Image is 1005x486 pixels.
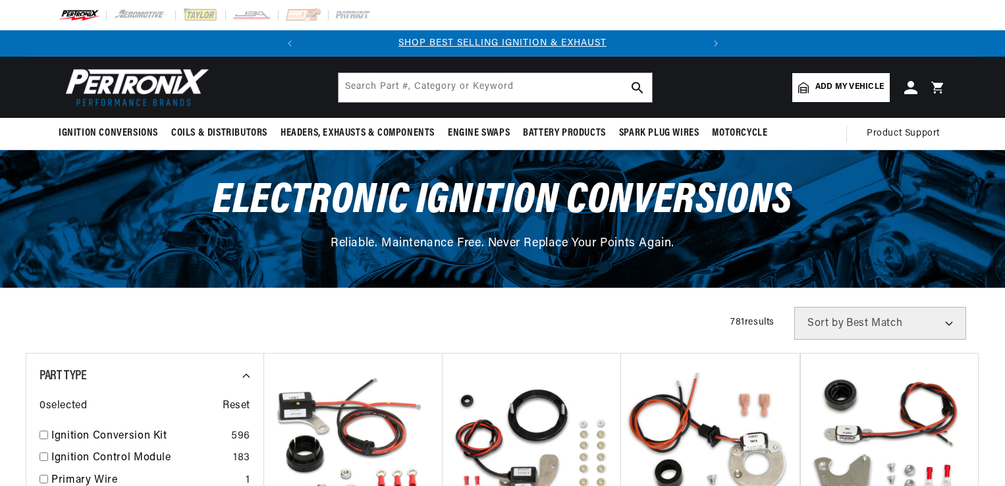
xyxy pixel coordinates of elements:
span: Electronic Ignition Conversions [213,180,792,223]
button: search button [623,73,652,102]
span: Part Type [40,369,86,383]
span: Ignition Conversions [59,126,158,140]
span: 0 selected [40,398,87,415]
summary: Ignition Conversions [59,118,165,149]
span: Coils & Distributors [171,126,267,140]
a: SHOP BEST SELLING IGNITION & EXHAUST [398,38,607,48]
a: Ignition Conversion Kit [51,428,226,445]
img: Pertronix [59,65,210,110]
input: Search Part #, Category or Keyword [339,73,652,102]
summary: Spark Plug Wires [612,118,706,149]
div: 183 [233,450,250,467]
summary: Battery Products [516,118,612,149]
span: Headers, Exhausts & Components [281,126,435,140]
span: Motorcycle [712,126,767,140]
summary: Motorcycle [705,118,774,149]
summary: Product Support [867,118,946,149]
div: 1 of 2 [303,36,703,51]
span: Product Support [867,126,940,141]
span: Sort by [807,318,844,329]
summary: Coils & Distributors [165,118,274,149]
summary: Engine Swaps [441,118,516,149]
div: 596 [231,428,250,445]
button: Translation missing: en.sections.announcements.next_announcement [703,30,729,57]
span: Engine Swaps [448,126,510,140]
div: Announcement [303,36,703,51]
span: Add my vehicle [815,81,884,94]
span: 781 results [730,317,774,327]
span: Battery Products [523,126,606,140]
a: Ignition Control Module [51,450,228,467]
select: Sort by [794,307,966,340]
slideshow-component: Translation missing: en.sections.announcements.announcement_bar [26,30,979,57]
a: Add my vehicle [792,73,890,102]
span: Reliable. Maintenance Free. Never Replace Your Points Again. [331,238,674,250]
summary: Headers, Exhausts & Components [274,118,441,149]
span: Spark Plug Wires [619,126,699,140]
span: Reset [223,398,250,415]
button: Translation missing: en.sections.announcements.previous_announcement [277,30,303,57]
